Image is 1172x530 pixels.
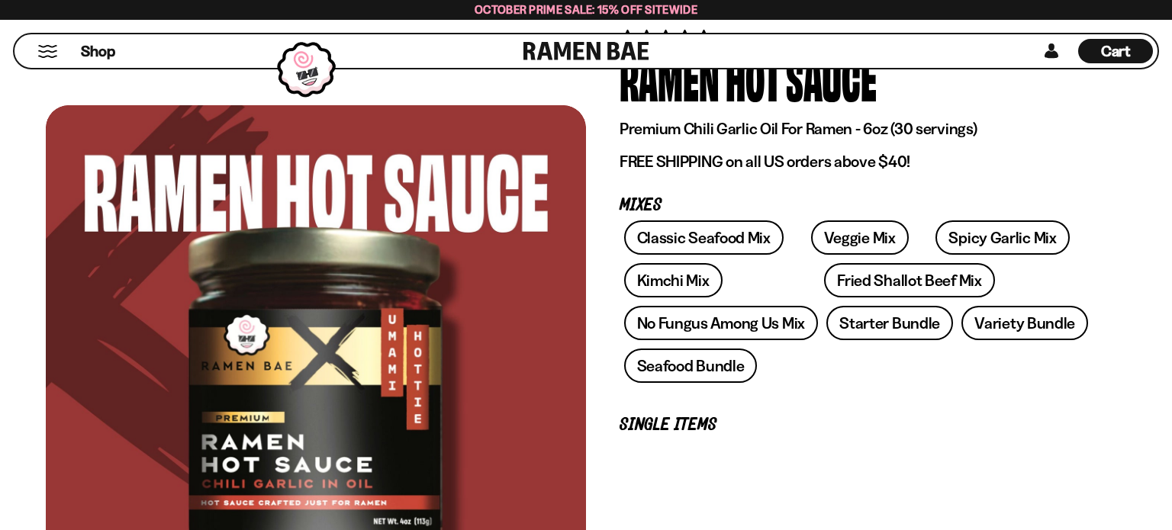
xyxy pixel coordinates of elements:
p: Single Items [620,418,1093,432]
div: Hot [726,49,780,106]
a: Shop [81,39,115,63]
a: Fried Shallot Beef Mix [824,263,994,297]
p: Mixes [620,198,1093,213]
button: Mobile Menu Trigger [37,45,58,58]
div: Sauce [786,49,877,106]
a: Classic Seafood Mix [624,220,784,255]
span: Cart [1101,42,1131,60]
div: Ramen [620,49,720,106]
p: Premium Chili Garlic Oil For Ramen - 6oz (30 servings) [620,119,1093,139]
div: Cart [1078,34,1153,68]
p: FREE SHIPPING on all US orders above $40! [620,152,1093,172]
span: Shop [81,41,115,62]
a: Kimchi Mix [624,263,723,297]
a: Starter Bundle [826,306,953,340]
span: October Prime Sale: 15% off Sitewide [475,2,697,17]
a: No Fungus Among Us Mix [624,306,818,340]
a: Variety Bundle [961,306,1088,340]
a: Spicy Garlic Mix [935,220,1069,255]
a: Veggie Mix [811,220,909,255]
a: Seafood Bundle [624,349,758,383]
